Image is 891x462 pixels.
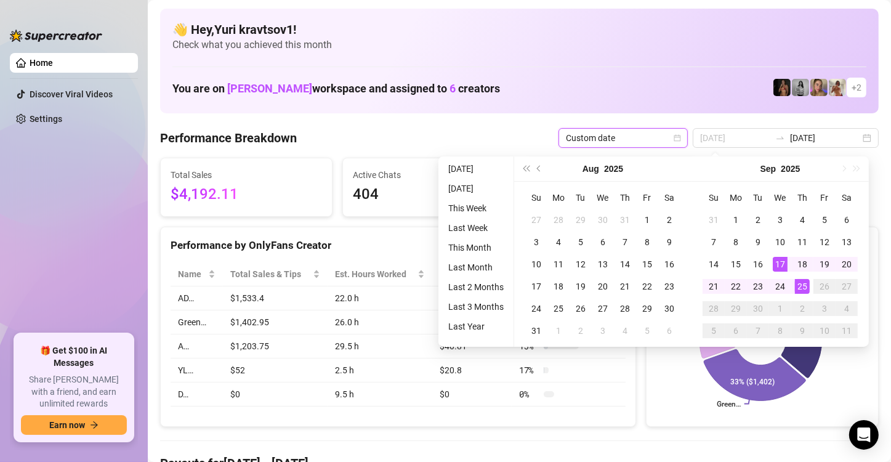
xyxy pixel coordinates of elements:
td: $1,533.4 [223,286,327,310]
div: 7 [706,235,721,249]
span: swap-right [775,133,785,143]
li: This Month [443,240,509,255]
span: 6 [450,82,456,95]
span: Share [PERSON_NAME] with a friend, and earn unlimited rewards [21,374,127,410]
td: 2025-08-16 [658,253,680,275]
td: 2025-09-16 [747,253,769,275]
th: We [592,187,614,209]
td: 2025-08-14 [614,253,636,275]
div: 27 [529,213,544,227]
td: 2025-07-28 [547,209,570,231]
th: Total Sales & Tips [223,262,327,286]
div: 26 [573,301,588,316]
th: Name [171,262,223,286]
td: 9.5 h [328,383,432,407]
td: Green… [171,310,223,334]
div: 11 [795,235,810,249]
div: 12 [817,235,832,249]
div: 9 [751,235,765,249]
td: 2025-07-29 [570,209,592,231]
div: 9 [795,323,810,338]
td: $0 [223,383,327,407]
td: 2025-09-03 [592,320,614,342]
td: 2025-08-19 [570,275,592,298]
td: 2025-08-18 [547,275,570,298]
td: A… [171,334,223,359]
img: Cherry [810,79,828,96]
h1: You are on workspace and assigned to creators [172,82,500,95]
div: 8 [640,235,655,249]
div: 24 [773,279,788,294]
td: 2025-08-20 [592,275,614,298]
div: 3 [773,213,788,227]
div: 12 [573,257,588,272]
td: 2025-08-07 [614,231,636,253]
td: 2025-09-01 [725,209,747,231]
td: 2025-09-06 [658,320,680,342]
td: 2025-09-15 [725,253,747,275]
div: 13 [595,257,610,272]
td: 2025-09-06 [836,209,858,231]
td: 2025-09-03 [769,209,791,231]
td: 2025-09-20 [836,253,858,275]
td: YL… [171,359,223,383]
div: Performance by OnlyFans Creator [171,237,626,254]
div: 30 [662,301,677,316]
text: Green… [717,400,741,408]
h4: 👋 Hey, Yuri kravtsov1 ! [172,21,866,38]
img: Green [829,79,846,96]
div: 13 [839,235,854,249]
div: 7 [618,235,632,249]
span: Active Chats [353,168,504,182]
button: Choose a month [583,156,599,181]
div: Open Intercom Messenger [849,420,879,450]
td: 2025-07-30 [592,209,614,231]
div: 18 [551,279,566,294]
div: 19 [817,257,832,272]
li: Last Year [443,319,509,334]
div: 8 [728,235,743,249]
div: 14 [706,257,721,272]
td: 2025-09-04 [614,320,636,342]
th: Fr [813,187,836,209]
a: Settings [30,114,62,124]
button: Choose a year [781,156,800,181]
td: 2025-10-10 [813,320,836,342]
td: 2025-07-31 [614,209,636,231]
div: 23 [751,279,765,294]
td: D… [171,383,223,407]
li: Last 3 Months [443,299,509,314]
button: Choose a month [760,156,776,181]
td: 2025-08-15 [636,253,658,275]
td: 2025-08-26 [570,298,592,320]
input: End date [790,131,860,145]
div: 16 [751,257,765,272]
td: 2025-09-25 [791,275,813,298]
li: Last 2 Months [443,280,509,294]
th: Th [791,187,813,209]
td: $0 [432,383,512,407]
span: Total Sales [171,168,322,182]
div: 4 [551,235,566,249]
img: A [792,79,809,96]
div: 11 [551,257,566,272]
td: 2025-08-03 [525,231,547,253]
td: 2025-08-30 [658,298,680,320]
td: 2025-08-06 [592,231,614,253]
a: Discover Viral Videos [30,89,113,99]
td: $69.7 [432,286,512,310]
span: 17 % [519,363,539,377]
div: 31 [529,323,544,338]
span: 🎁 Get $100 in AI Messages [21,345,127,369]
input: Start date [700,131,770,145]
td: 2025-09-02 [747,209,769,231]
th: Mo [547,187,570,209]
div: 17 [773,257,788,272]
td: 2025-08-24 [525,298,547,320]
td: $20.8 [432,359,512,383]
td: 2025-08-23 [658,275,680,298]
div: 20 [595,279,610,294]
div: 3 [817,301,832,316]
span: 404 [353,183,504,206]
td: 2025-10-03 [813,298,836,320]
